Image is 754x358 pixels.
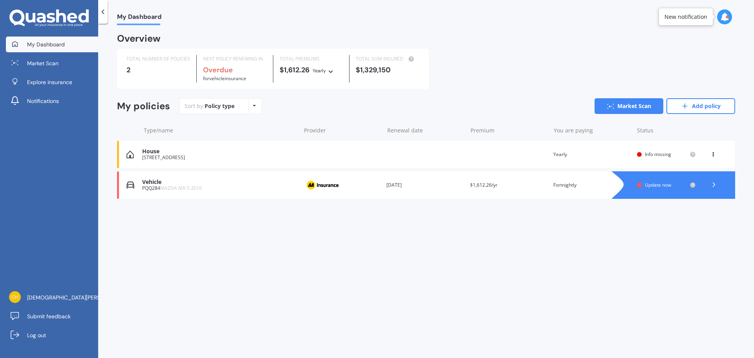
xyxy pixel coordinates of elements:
[553,181,631,189] div: Fortnightly
[470,127,547,134] div: Premium
[645,151,671,158] span: Info missing
[142,155,296,160] div: [STREET_ADDRESS]
[126,55,190,63] div: TOTAL NUMBER OF POLICIES
[27,78,72,86] span: Explore insurance
[595,98,663,114] a: Market Scan
[386,181,464,189] div: [DATE]
[185,102,234,110] div: Sort by:
[142,179,296,185] div: Vehicle
[280,55,343,63] div: TOTAL PREMIUMS
[27,97,59,105] span: Notifications
[27,312,71,320] span: Submit feedback
[6,93,98,109] a: Notifications
[203,65,233,75] b: Overdue
[117,35,161,42] div: Overview
[304,127,381,134] div: Provider
[117,101,170,112] div: My policies
[470,182,498,188] span: $1,612.26/yr
[9,291,21,303] img: 7561a7e2d60846054a3d8f35e34b0405
[637,127,696,134] div: Status
[387,127,464,134] div: Renewal date
[205,102,234,110] div: Policy type
[142,148,296,155] div: House
[303,178,342,193] img: AA
[126,151,134,158] img: House
[144,127,298,134] div: Type/name
[203,55,267,63] div: NEXT POLICY RENEWING IN
[554,127,631,134] div: You are paying
[27,59,59,67] span: Market Scan
[356,55,419,63] div: TOTAL SUM INSURED
[6,308,98,324] a: Submit feedback
[553,151,631,158] div: Yearly
[27,294,129,301] span: [DEMOGRAPHIC_DATA][PERSON_NAME]
[117,13,161,24] span: My Dashboard
[666,98,735,114] a: Add policy
[142,185,296,191] div: PQQ284
[6,290,98,305] a: [DEMOGRAPHIC_DATA][PERSON_NAME]
[27,331,46,339] span: Log out
[645,182,671,188] span: Update now
[280,66,343,75] div: $1,612.26
[203,75,246,82] span: for Vehicle insurance
[160,185,202,191] span: MAZDA MX-5 2016
[27,40,65,48] span: My Dashboard
[6,74,98,90] a: Explore insurance
[664,13,707,21] div: New notification
[6,327,98,343] a: Log out
[126,181,134,189] img: Vehicle
[313,67,326,75] div: Yearly
[6,55,98,71] a: Market Scan
[6,37,98,52] a: My Dashboard
[356,66,419,74] div: $1,329,150
[126,66,190,74] div: 2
